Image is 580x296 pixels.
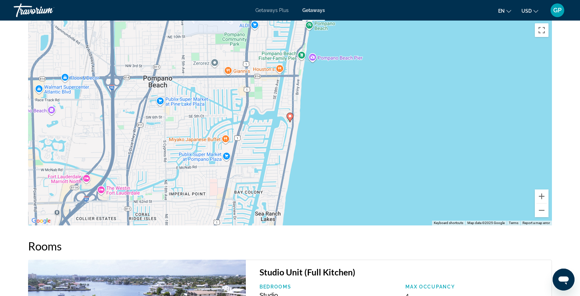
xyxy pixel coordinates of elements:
span: USD [521,8,532,14]
a: Getaways [302,8,325,13]
span: GP [553,7,562,14]
button: Change language [498,6,511,16]
p: Max Occupancy [405,284,545,289]
img: Google [30,217,52,225]
a: Open this area in Google Maps (opens a new window) [30,217,52,225]
a: Terms (opens in new tab) [509,221,518,225]
a: Report a map error [522,221,550,225]
button: User Menu [549,3,566,17]
span: Map data ©2025 Google [467,221,505,225]
button: Keyboard shortcuts [434,221,463,225]
iframe: Button to launch messaging window [553,269,575,291]
button: Toggle fullscreen view [535,23,549,37]
a: Travorium [14,1,82,19]
button: Zoom in [535,189,549,203]
button: Change currency [521,6,538,16]
button: Zoom out [535,203,549,217]
h3: Studio Unit (Full Kitchen) [260,267,545,277]
h2: Rooms [28,239,552,253]
a: Getaways Plus [255,8,289,13]
span: en [498,8,505,14]
p: Bedrooms [260,284,399,289]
